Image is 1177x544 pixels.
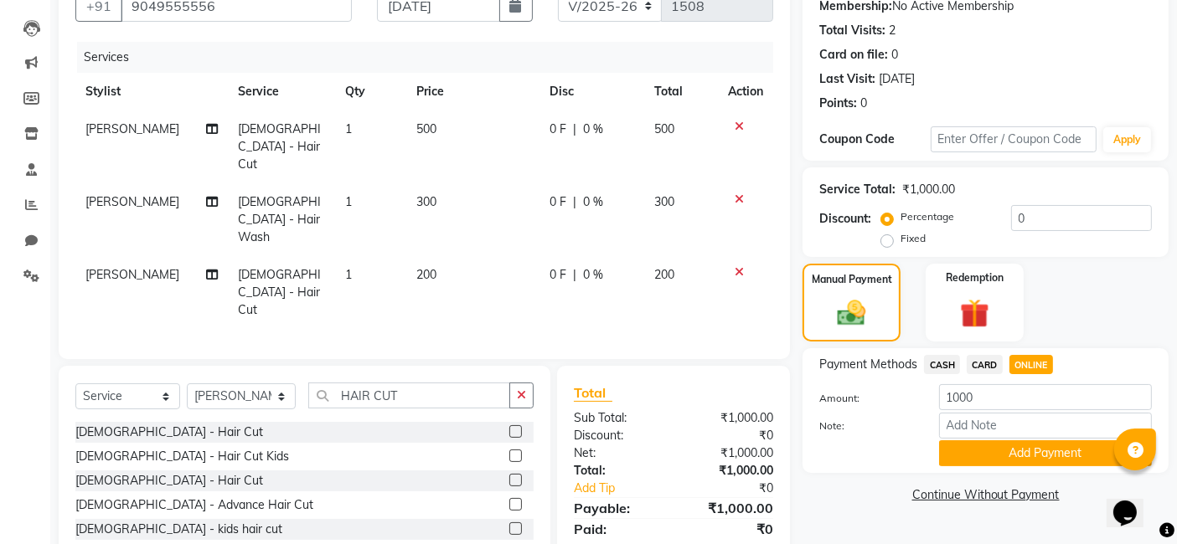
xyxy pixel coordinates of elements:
div: Last Visit: [819,70,875,88]
div: ₹0 [693,480,787,497]
label: Redemption [946,270,1004,285]
span: 300 [654,194,674,209]
span: 1 [345,121,352,136]
label: Manual Payment [812,272,892,287]
span: | [573,121,576,138]
span: 200 [654,267,674,282]
div: ₹0 [674,519,786,539]
div: [DEMOGRAPHIC_DATA] - Hair Cut [75,472,263,490]
div: ₹0 [674,427,786,444]
th: Stylist [75,73,228,110]
img: _cash.svg [829,297,874,330]
div: Net: [561,444,674,462]
button: Apply [1103,127,1151,152]
div: [DEMOGRAPHIC_DATA] - kids hair cut [75,521,282,538]
span: [DEMOGRAPHIC_DATA] - Hair Cut [238,121,321,172]
div: Service Total: [819,181,896,198]
div: ₹1,000.00 [674,498,786,518]
div: Total: [561,462,674,480]
span: 1 [345,194,352,209]
th: Disc [539,73,644,110]
div: Card on file: [819,46,888,64]
div: [DEMOGRAPHIC_DATA] - Hair Cut [75,423,263,441]
div: Services [77,42,786,73]
input: Add Note [939,413,1152,439]
input: Enter Offer / Coupon Code [931,126,1097,152]
div: Paid: [561,519,674,539]
th: Price [406,73,539,110]
span: CASH [924,355,960,374]
span: [DEMOGRAPHIC_DATA] - Hair Wash [238,194,321,244]
span: 300 [416,194,436,209]
span: CARD [967,355,1003,374]
span: 500 [654,121,674,136]
span: 0 % [583,193,603,211]
th: Service [228,73,335,110]
a: Add Tip [561,480,692,497]
div: Payable: [561,498,674,518]
input: Search or Scan [308,382,510,408]
div: 0 [891,46,898,64]
iframe: chat widget [1107,477,1160,527]
span: [PERSON_NAME] [85,194,179,209]
div: Coupon Code [819,131,930,148]
div: ₹1,000.00 [674,462,786,480]
button: Add Payment [939,440,1152,466]
th: Qty [335,73,406,110]
div: [DEMOGRAPHIC_DATA] - Hair Cut Kids [75,448,289,465]
img: _gift.svg [951,295,999,332]
a: Continue Without Payment [806,486,1165,504]
label: Percentage [901,209,954,224]
span: 0 F [550,266,566,284]
span: 500 [416,121,436,136]
span: [PERSON_NAME] [85,267,179,282]
div: Sub Total: [561,409,674,427]
label: Note: [807,418,926,434]
span: 0 % [583,121,603,138]
div: 2 [889,22,896,39]
span: 1 [345,267,352,282]
div: ₹1,000.00 [674,444,786,462]
span: Total [574,384,612,402]
div: Discount: [561,427,674,444]
span: 200 [416,267,436,282]
input: Amount [939,384,1152,410]
div: [DEMOGRAPHIC_DATA] - Advance Hair Cut [75,496,313,514]
span: 0 F [550,193,566,211]
span: | [573,266,576,284]
div: [DATE] [879,70,915,88]
div: ₹1,000.00 [902,181,955,198]
span: [PERSON_NAME] [85,121,179,136]
div: Total Visits: [819,22,885,39]
div: Points: [819,95,857,112]
span: 0 % [583,266,603,284]
th: Total [644,73,718,110]
div: 0 [860,95,867,112]
label: Fixed [901,231,926,246]
span: Payment Methods [819,356,917,373]
div: ₹1,000.00 [674,409,786,427]
span: ONLINE [1009,355,1053,374]
span: 0 F [550,121,566,138]
label: Amount: [807,391,926,406]
span: [DEMOGRAPHIC_DATA] - Hair Cut [238,267,321,317]
div: Discount: [819,210,871,228]
th: Action [718,73,773,110]
span: | [573,193,576,211]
